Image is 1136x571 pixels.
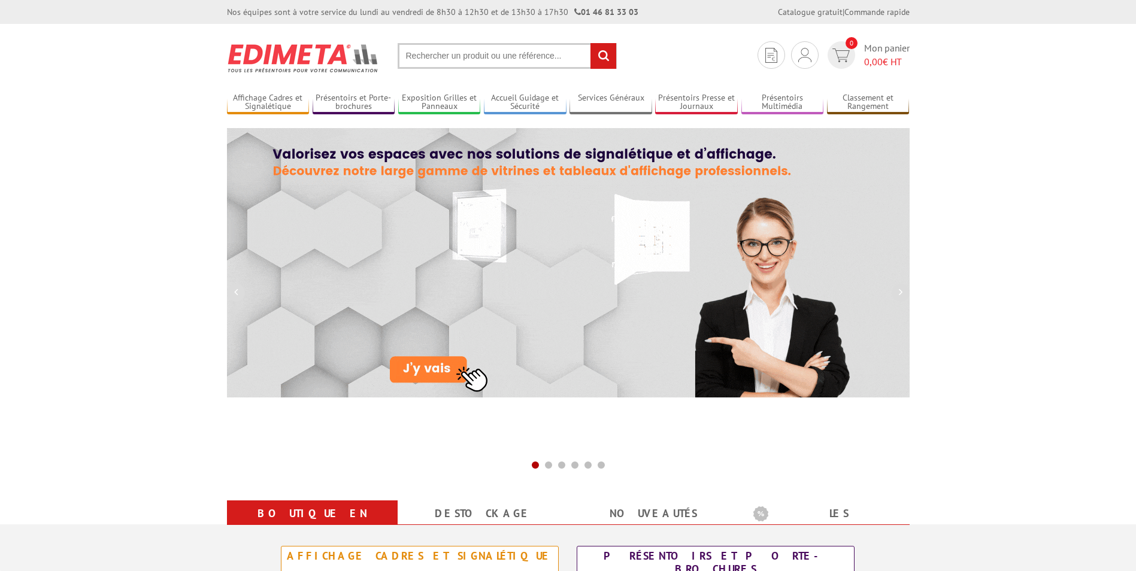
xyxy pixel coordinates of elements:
a: Catalogue gratuit [778,7,843,17]
a: nouveautés [583,503,725,524]
a: devis rapide 0 Mon panier 0,00€ HT [825,41,910,69]
a: Présentoirs Multimédia [741,93,824,113]
input: rechercher [590,43,616,69]
div: Affichage Cadres et Signalétique [284,549,555,563]
div: | [778,6,910,18]
img: devis rapide [765,48,777,63]
b: Les promotions [753,503,903,527]
a: Accueil Guidage et Sécurité [484,93,567,113]
a: Les promotions [753,503,895,546]
img: devis rapide [798,48,811,62]
span: Mon panier [864,41,910,69]
img: devis rapide [832,48,850,62]
a: Affichage Cadres et Signalétique [227,93,310,113]
a: Exposition Grilles et Panneaux [398,93,481,113]
a: Classement et Rangement [827,93,910,113]
div: Nos équipes sont à votre service du lundi au vendredi de 8h30 à 12h30 et de 13h30 à 17h30 [227,6,638,18]
a: Présentoirs et Porte-brochures [313,93,395,113]
a: Services Généraux [569,93,652,113]
img: Présentoir, panneau, stand - Edimeta - PLV, affichage, mobilier bureau, entreprise [227,36,380,80]
span: € HT [864,55,910,69]
a: Boutique en ligne [241,503,383,546]
input: Rechercher un produit ou une référence... [398,43,617,69]
a: Destockage [412,503,554,524]
a: Commande rapide [844,7,910,17]
strong: 01 46 81 33 03 [574,7,638,17]
a: Présentoirs Presse et Journaux [655,93,738,113]
span: 0 [846,37,858,49]
span: 0,00 [864,56,883,68]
